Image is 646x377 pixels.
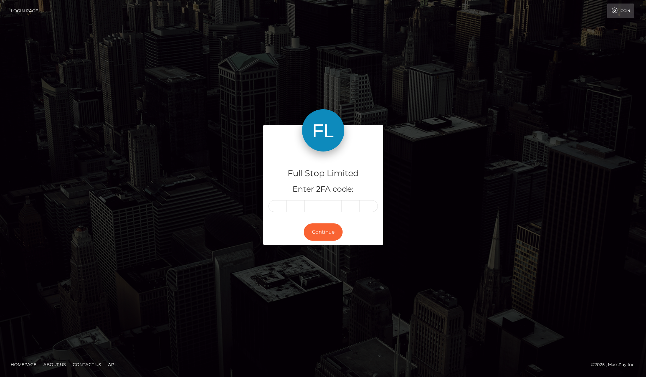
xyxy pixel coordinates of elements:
[105,359,119,370] a: API
[70,359,104,370] a: Contact Us
[304,223,343,241] button: Continue
[41,359,68,370] a: About Us
[268,167,378,180] h4: Full Stop Limited
[8,359,39,370] a: Homepage
[591,361,641,369] div: © 2025 , MassPay Inc.
[607,4,634,18] a: Login
[268,184,378,195] h5: Enter 2FA code:
[11,4,38,18] a: Login Page
[302,109,344,152] img: Full Stop Limited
